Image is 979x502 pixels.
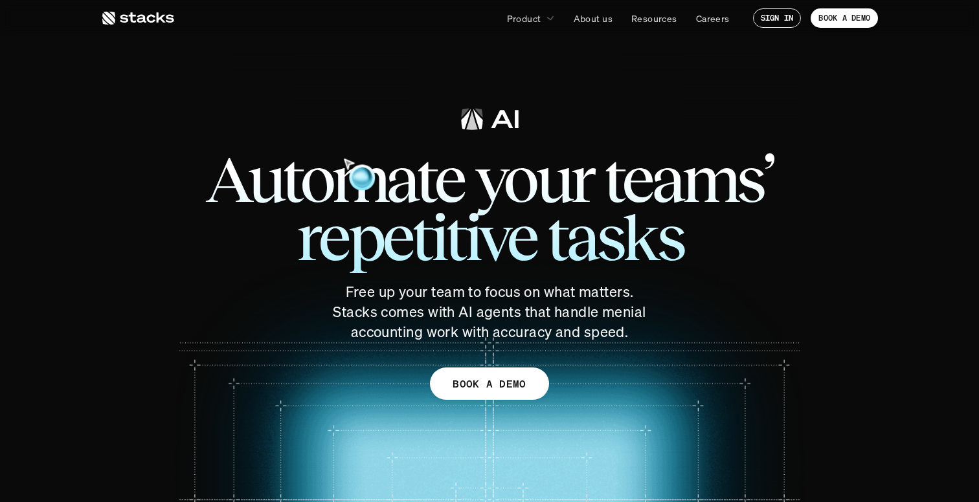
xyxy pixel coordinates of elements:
[631,12,677,25] p: Resources
[153,137,826,279] span: Automate your teams’ repetitive tasks
[761,14,794,23] p: SIGN IN
[453,375,526,393] p: BOOK A DEMO
[507,12,541,25] p: Product
[328,282,651,342] p: Free up your team to focus on what matters. Stacks comes with AI agents that handle menial accoun...
[818,14,870,23] p: BOOK A DEMO
[574,12,613,25] p: About us
[430,367,549,400] a: BOOK A DEMO
[153,246,210,256] a: Privacy Policy
[753,8,802,28] a: SIGN IN
[696,12,730,25] p: Careers
[688,6,737,30] a: Careers
[811,8,878,28] a: BOOK A DEMO
[624,6,685,30] a: Resources
[566,6,620,30] a: About us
